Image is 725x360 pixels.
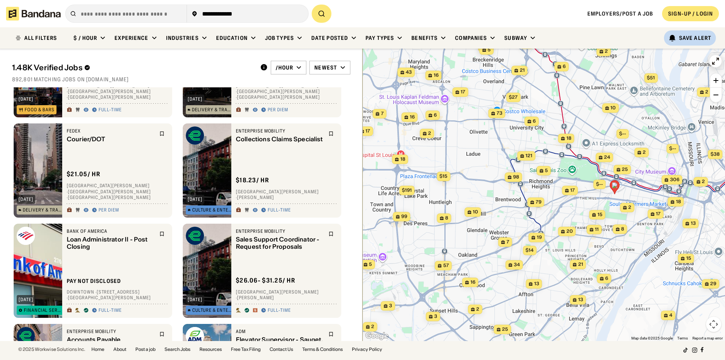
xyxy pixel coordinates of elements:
[199,347,222,352] a: Resources
[186,227,204,245] img: Enterprise Mobility logo
[67,289,168,301] div: Downtown · [STREET_ADDRESS] · [GEOGRAPHIC_DATA][PERSON_NAME]
[236,136,324,143] div: Collections Claims Specialist
[67,328,155,335] div: Enterprise Mobility
[19,297,33,302] div: [DATE]
[401,213,407,220] span: 99
[91,347,104,352] a: Home
[67,83,168,101] div: [GEOGRAPHIC_DATA][PERSON_NAME] · [GEOGRAPHIC_DATA][PERSON_NAME] · [GEOGRAPHIC_DATA][PERSON_NAME]
[578,261,583,268] span: 21
[67,183,168,201] div: [GEOGRAPHIC_DATA][PERSON_NAME] · [GEOGRAPHIC_DATA][PERSON_NAME] · [GEOGRAPHIC_DATA][PERSON_NAME]
[702,178,705,185] span: 2
[6,7,61,21] img: Bandana logotype
[411,35,438,41] div: Benefits
[236,328,324,335] div: ADM
[268,107,288,113] div: Per diem
[135,347,155,352] a: Post a job
[628,204,631,211] span: 2
[165,347,190,352] a: Search Jobs
[268,308,291,314] div: Full-time
[400,156,405,163] span: 18
[371,324,374,330] span: 2
[692,336,723,340] a: Report a map error
[23,208,62,212] div: Delivery & Transportation
[99,207,119,213] div: Per diem
[526,153,532,159] span: 121
[656,211,661,217] span: 17
[265,35,294,41] div: Job Types
[507,239,509,245] span: 7
[619,131,626,136] span: $--
[113,347,126,352] a: About
[455,35,487,41] div: Companies
[188,97,202,101] div: [DATE]
[605,48,608,55] span: 2
[445,215,448,221] span: 8
[643,149,646,156] span: 2
[711,151,720,157] span: $38
[676,199,681,205] span: 18
[188,297,202,302] div: [DATE]
[302,347,343,352] a: Terms & Conditions
[710,281,716,287] span: 29
[236,83,337,101] div: [GEOGRAPHIC_DATA][PERSON_NAME] · [GEOGRAPHIC_DATA][PERSON_NAME] · [GEOGRAPHIC_DATA][PERSON_NAME]
[533,118,536,125] span: 6
[509,94,518,100] span: $27
[534,281,539,287] span: 13
[366,128,370,134] span: 17
[705,89,708,95] span: 2
[74,35,97,41] div: $ / hour
[587,10,653,17] a: Employers/Post a job
[461,89,465,95] span: 17
[67,171,100,178] div: $ 21.05 / hr
[17,327,35,345] img: Enterprise Mobility logo
[236,289,337,301] div: [GEOGRAPHIC_DATA][PERSON_NAME] · [PERSON_NAME]
[677,336,688,340] a: Terms (opens in new tab)
[622,166,628,173] span: 25
[406,69,412,76] span: 43
[439,173,447,179] span: $15
[631,336,673,340] span: Map data ©2025 Google
[691,220,696,227] span: 13
[513,174,519,180] span: 98
[268,207,291,213] div: Full-time
[188,197,202,202] div: [DATE]
[471,279,475,286] span: 16
[67,236,155,250] div: Loan Administrator II - Post Closing
[236,228,324,234] div: Enterprise Mobility
[99,107,122,113] div: Full-time
[610,105,616,111] span: 10
[192,208,232,212] div: Culture & Entertainment
[537,234,542,241] span: 19
[669,145,676,151] span: $--
[526,247,534,253] span: $14
[67,228,155,234] div: Bank of America
[410,114,415,120] span: 16
[231,347,260,352] a: Free Tax Filing
[19,97,33,101] div: [DATE]
[443,262,449,269] span: 57
[563,63,566,70] span: 6
[236,276,295,284] div: $ 26.06 - $31.25 / hr
[270,347,293,352] a: Contact Us
[17,227,35,245] img: Bank of America logo
[428,130,431,137] span: 2
[67,278,121,284] div: Pay not disclosed
[18,347,85,352] div: © 2025 Workwise Solutions Inc.
[706,317,721,332] button: Map camera controls
[536,199,541,205] span: 79
[434,112,437,118] span: 6
[115,35,148,41] div: Experience
[686,255,691,262] span: 15
[67,336,155,351] div: Accounts Payable Coordinator
[504,35,527,41] div: Subway
[12,87,350,341] div: grid
[668,10,713,17] div: SIGN-UP / LOGIN
[604,154,610,161] span: 24
[352,347,382,352] a: Privacy Policy
[596,181,603,187] span: $--
[598,212,603,218] span: 15
[647,75,655,81] span: $51
[366,35,394,41] div: Pay Types
[605,275,608,282] span: 6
